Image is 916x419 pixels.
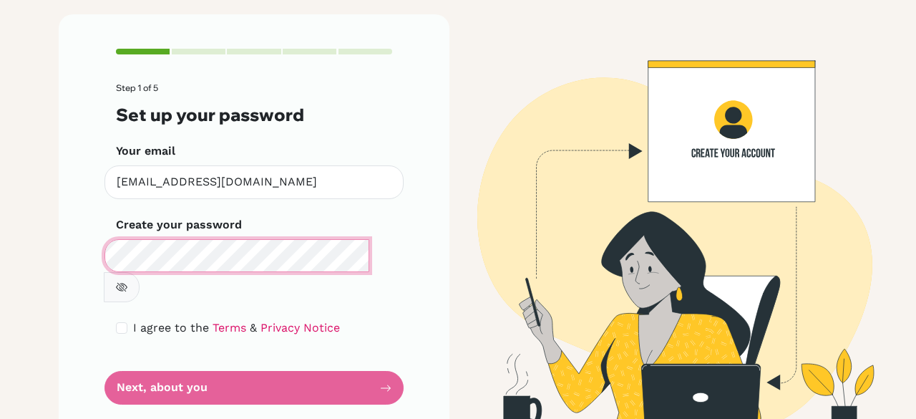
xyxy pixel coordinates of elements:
a: Terms [213,321,246,334]
span: & [250,321,257,334]
h3: Set up your password [116,105,392,125]
span: I agree to the [133,321,209,334]
label: Create your password [116,216,242,233]
a: Privacy Notice [260,321,340,334]
input: Insert your email* [104,165,404,199]
label: Your email [116,143,175,160]
span: Step 1 of 5 [116,82,158,93]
